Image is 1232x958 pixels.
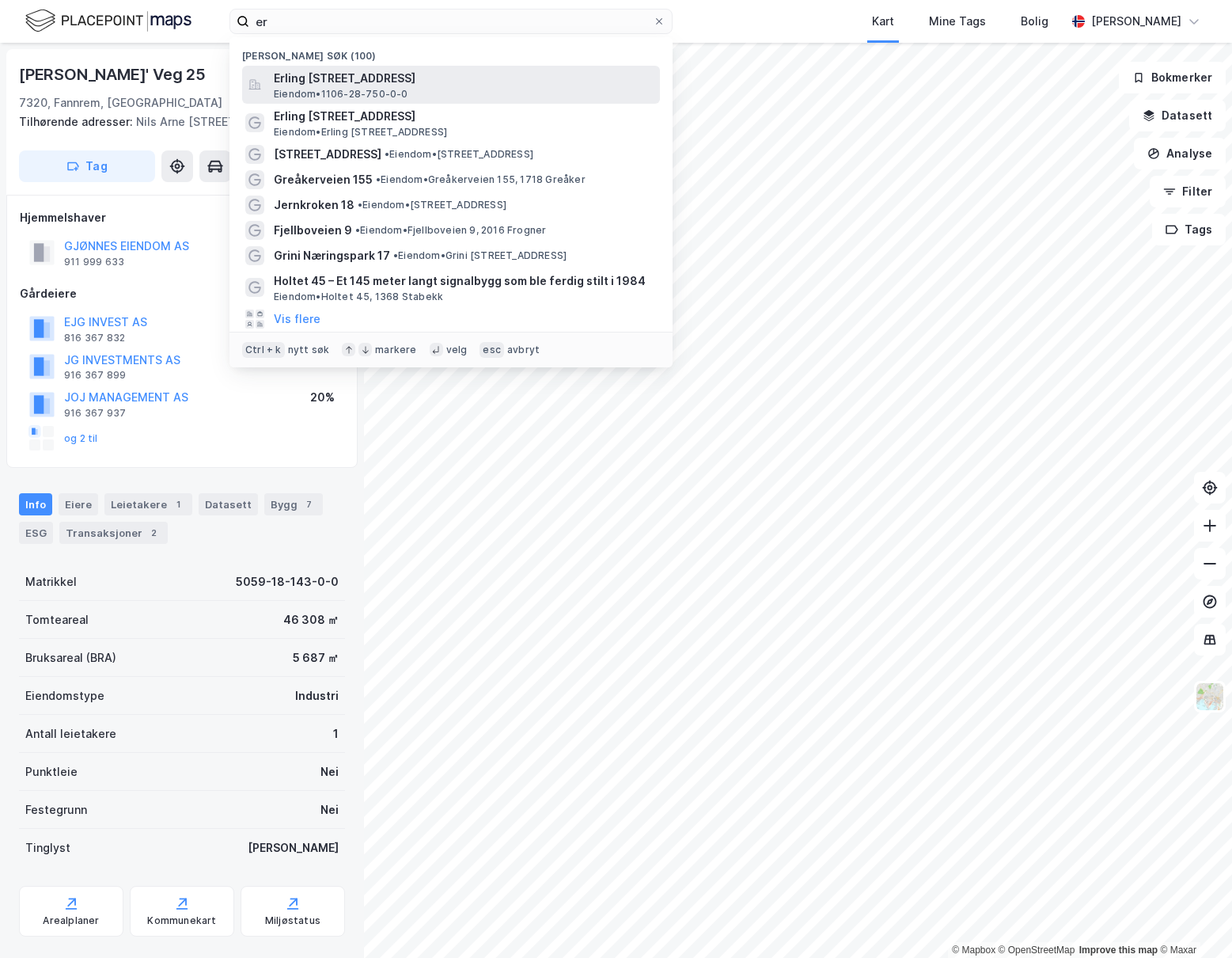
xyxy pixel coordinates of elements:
div: Nei [320,762,339,781]
div: 911 999 633 [64,256,124,268]
span: Erling [STREET_ADDRESS] [274,107,654,126]
div: Bruksareal (BRA) [25,648,116,667]
img: logo.f888ab2527a4732fd821a326f86c7f29.svg [25,7,191,35]
div: Mine Tags [929,12,986,31]
div: Kontrollprogram for chat [1153,882,1232,958]
div: Miljøstatus [265,914,320,927]
span: • [376,173,381,185]
span: Holtet 45 – Et 145 meter langt signalbygg som ble ferdig stilt i 1984 [274,272,654,291]
div: 5059-18-143-0-0 [236,572,339,591]
div: Kommunekart [147,914,216,927]
span: Eiendom • Grini [STREET_ADDRESS] [393,249,567,262]
div: 7320, Fannrem, [GEOGRAPHIC_DATA] [19,93,222,112]
span: Eiendom • [STREET_ADDRESS] [385,148,533,161]
div: Bolig [1021,12,1048,31]
span: Eiendom • [STREET_ADDRESS] [358,199,506,211]
div: nytt søk [288,344,330,356]
input: Søk på adresse, matrikkel, gårdeiere, leietakere eller personer [249,10,653,33]
span: Fjellboveien 9 [274,221,352,240]
span: • [355,224,360,236]
span: Eiendom • Erling [STREET_ADDRESS] [274,126,447,139]
a: OpenStreetMap [999,945,1075,956]
div: markere [375,344,416,356]
span: Eiendom • Holtet 45, 1368 Stabekk [274,291,443,303]
div: Festegrunn [25,800,87,819]
span: Eiendom • Greåkerveien 155, 1718 Greåker [376,173,586,186]
div: Arealplaner [43,914,99,927]
div: 20% [310,388,335,407]
div: Leietakere [104,493,192,515]
div: [PERSON_NAME] [1091,12,1181,31]
div: Bygg [264,493,323,515]
div: Hjemmelshaver [20,208,344,227]
span: [STREET_ADDRESS] [274,145,381,164]
div: Matrikkel [25,572,77,591]
span: Tilhørende adresser: [19,115,136,128]
button: Analyse [1134,138,1226,169]
div: 2 [146,525,161,541]
div: 5 687 ㎡ [293,648,339,667]
a: Improve this map [1079,945,1158,956]
div: velg [446,344,468,356]
span: • [393,249,398,261]
div: Punktleie [25,762,78,781]
button: Bokmerker [1119,62,1226,93]
div: Info [19,493,52,515]
div: Transaksjoner [59,522,168,544]
div: [PERSON_NAME] søk (100) [229,37,673,66]
a: Mapbox [952,945,995,956]
div: avbryt [507,344,540,356]
div: Ctrl + k [242,342,285,358]
div: [PERSON_NAME] [248,838,339,857]
div: [PERSON_NAME]' Veg 25 [19,62,209,87]
div: Antall leietakere [25,724,116,743]
div: Gårdeiere [20,284,344,303]
button: Datasett [1129,100,1226,131]
div: 916 367 937 [64,407,126,420]
div: 1 [170,496,186,512]
div: Datasett [199,493,258,515]
div: Nei [320,800,339,819]
div: 916 367 899 [64,369,126,382]
button: Tags [1152,214,1226,245]
img: Z [1195,682,1225,712]
span: • [385,148,389,160]
span: • [358,199,362,211]
div: Tinglyst [25,838,70,857]
span: Erling [STREET_ADDRESS] [274,69,654,88]
div: Industri [295,686,339,705]
span: Eiendom • Fjellboveien 9, 2016 Frogner [355,224,546,237]
div: 7 [301,496,317,512]
button: Tag [19,150,155,182]
span: Jernkroken 18 [274,196,354,215]
button: Vis flere [274,310,320,329]
span: Grini Næringspark 17 [274,246,390,265]
div: Eiendomstype [25,686,104,705]
div: Nils Arne [STREET_ADDRESS] [19,112,332,131]
iframe: Chat Widget [1153,882,1232,958]
div: Kart [872,12,894,31]
div: Tomteareal [25,610,89,629]
div: esc [480,342,504,358]
div: 816 367 832 [64,332,125,344]
div: 46 308 ㎡ [283,610,339,629]
div: 1 [333,724,339,743]
div: ESG [19,522,53,544]
span: Eiendom • 1106-28-750-0-0 [274,88,408,101]
button: Filter [1150,176,1226,207]
span: Greåkerveien 155 [274,170,373,189]
div: Eiere [59,493,98,515]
